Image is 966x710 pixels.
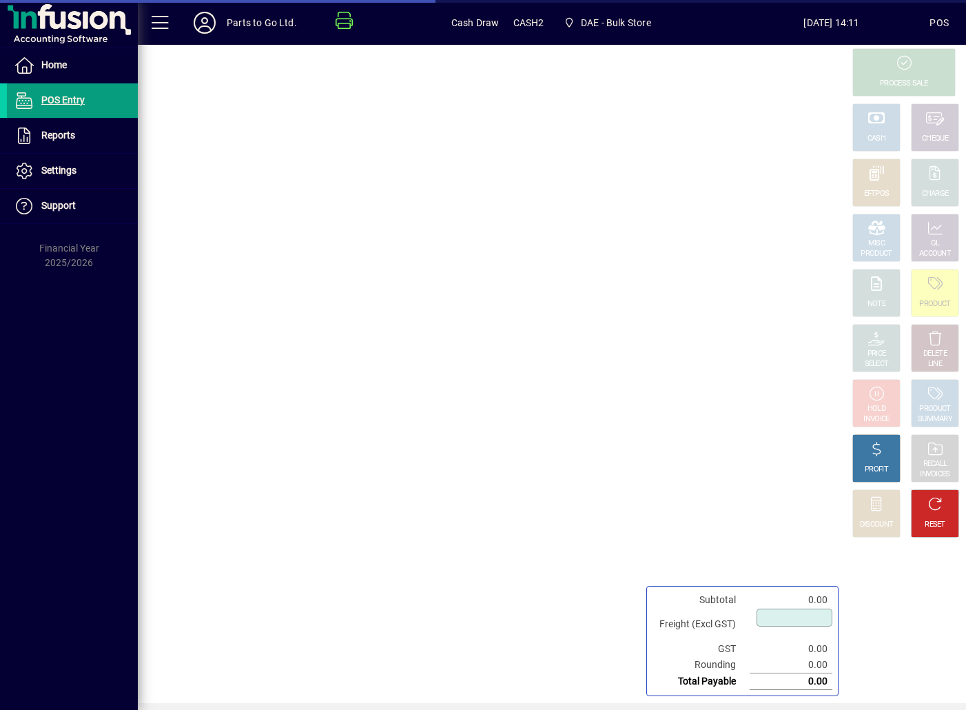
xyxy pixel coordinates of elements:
div: PRODUCT [919,404,950,414]
td: Subtotal [652,592,750,608]
div: RESET [925,520,945,530]
div: SUMMARY [918,414,952,425]
span: POS Entry [41,94,85,105]
div: PRODUCT [861,249,892,259]
div: RECALL [923,459,947,469]
div: ACCOUNT [919,249,951,259]
div: PROFIT [865,465,888,475]
div: CHARGE [922,189,949,199]
div: GL [931,239,940,249]
td: 0.00 [750,592,832,608]
span: Cash Draw [451,12,500,34]
td: Freight (Excl GST) [652,608,750,641]
div: Parts to Go Ltd. [227,12,297,34]
a: Support [7,189,138,223]
div: INVOICES [920,469,949,480]
div: EFTPOS [864,189,890,199]
a: Reports [7,119,138,153]
div: HOLD [867,404,885,414]
div: POS [929,12,949,34]
div: NOTE [867,299,885,310]
td: Rounding [652,657,750,673]
span: [DATE] 14:11 [734,12,930,34]
span: Support [41,200,76,211]
span: Home [41,59,67,70]
td: Total Payable [652,673,750,690]
span: Settings [41,165,76,176]
span: Reports [41,130,75,141]
a: Settings [7,154,138,188]
td: 0.00 [750,641,832,657]
div: SELECT [865,359,889,369]
span: CASH2 [513,12,544,34]
div: MISC [868,239,885,249]
div: PROCESS SALE [880,79,928,89]
div: LINE [928,359,942,369]
div: PRODUCT [919,299,950,310]
td: 0.00 [750,657,832,673]
div: DELETE [923,349,947,359]
button: Profile [183,10,227,35]
a: Home [7,48,138,83]
div: CHEQUE [922,134,948,144]
td: GST [652,641,750,657]
div: DISCOUNT [860,520,893,530]
span: DAE - Bulk Store [557,10,656,35]
div: CASH [867,134,885,144]
td: 0.00 [750,673,832,690]
div: PRICE [867,349,886,359]
div: INVOICE [863,414,889,425]
span: DAE - Bulk Store [581,12,651,34]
